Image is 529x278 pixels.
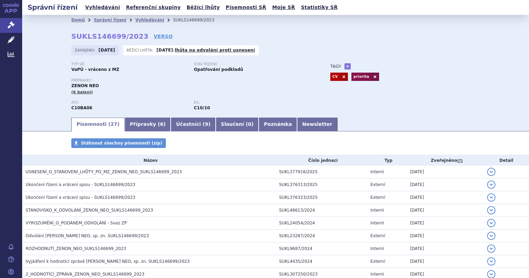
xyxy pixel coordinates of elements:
span: Interní [370,246,384,251]
a: lhůta na odvolání proti usnesení [175,48,255,53]
span: Ukončení řízení a vrácení spisu - SUKLS146699/2023 [26,182,135,187]
p: Typ SŘ: [71,62,187,66]
button: detail [487,193,495,202]
a: priorita [351,73,371,81]
td: SUKL9687/2024 [276,242,367,255]
h3: Tagy [330,62,341,71]
span: Ukončení řízení a vrácení spisu - SUKLS146699/2023 [26,195,135,200]
a: VERSO [154,33,173,40]
li: SUKLS146699/2023 [173,15,223,25]
a: Vyhledávání [83,3,122,12]
strong: ROSUVASTATIN A EZETIMIB [71,105,92,110]
button: detail [487,180,495,189]
button: detail [487,257,495,266]
span: Běžící lhůta: [127,47,155,53]
p: - [156,47,255,53]
td: [DATE] [406,191,484,204]
span: Odvolání ZENON NEO, sp. zn. SUKLS146699/2023 [26,233,149,238]
span: ZENON NEO [71,83,99,88]
a: Domů [71,18,85,22]
a: Běžící lhůty [185,3,222,12]
td: SUKL24054/2024 [276,217,367,230]
a: Sloučení (0) [216,118,259,131]
span: Externí [370,233,385,238]
a: Statistiky SŘ [299,3,340,12]
span: 2_HODNOTÍCÍ_ZPRÁVA_ZENON_NEO_SUKLS146699_2023 [26,272,144,277]
span: USNESENÍ_O_STANOVENÍ_LHŮTY_PO_MZ_ZENON_NEO_SUKLS146699_2023 [26,169,182,174]
span: STANOVISKO_K_ODVOLÁNÍ_ZENON_NEO_SUKLS146699_2023 [26,208,153,213]
td: SUKL4435/2024 [276,255,367,268]
button: detail [487,232,495,240]
td: [DATE] [406,204,484,217]
span: Interní [370,272,384,277]
button: detail [487,219,495,227]
button: detail [487,206,495,214]
a: CV [330,73,340,81]
a: Písemnosti SŘ [224,3,268,12]
button: detail [487,244,495,253]
a: Písemnosti (27) [71,118,125,131]
a: Stáhnout všechny písemnosti (zip) [71,138,166,148]
h2: Správní řízení [22,2,83,12]
strong: Opatřování podkladů [194,67,243,72]
strong: [DATE] [99,48,115,53]
strong: SUKLS146699/2023 [71,32,149,40]
button: detail [487,168,495,176]
th: Zveřejněno [406,155,484,166]
span: Externí [370,259,385,264]
th: Typ [367,155,406,166]
a: Newsletter [297,118,338,131]
span: Interní [370,208,384,213]
span: Interní [370,221,384,225]
span: Externí [370,182,385,187]
td: [DATE] [406,230,484,242]
span: ROZHODNUTÍ_ZENON_NEO_SUKLS146699_2023 [26,246,126,251]
td: SUKL377916/2025 [276,166,367,178]
a: Poznámka [259,118,297,131]
a: Přípravky (6) [125,118,171,131]
span: VYROZUMĚNÍ_O_PODANÉM_ODVOLÁNÍ - Svaz ZP [26,221,127,225]
th: Název [22,155,276,166]
abbr: (?) [457,158,463,163]
span: Interní [370,169,384,174]
p: ATC: [71,101,187,105]
td: SUKL376313/2025 [276,178,367,191]
span: Stáhnout všechny písemnosti (zip) [81,141,162,146]
strong: VaPÚ - vráceno z MZ [71,67,119,72]
a: Moje SŘ [270,3,297,12]
td: SUKL23287/2024 [276,230,367,242]
th: Číslo jednací [276,155,367,166]
span: 9 [205,121,208,127]
a: + [344,63,351,69]
span: 6 [160,121,163,127]
a: Účastníci (9) [171,118,215,131]
span: Zahájeno: [75,47,97,53]
a: Správní řízení [94,18,126,22]
span: Externí [370,195,385,200]
span: 0 [248,121,251,127]
th: Detail [484,155,529,166]
span: Vyjádření k hodnotící zprávě ZENON NEO, sp. zn. SUKLS146699/2023 [26,259,190,264]
td: [DATE] [406,178,484,191]
p: RS: [194,101,310,105]
a: Vyhledávání [135,18,164,22]
p: Přípravky: [71,78,316,83]
td: SUKL48613/2024 [276,204,367,217]
td: [DATE] [406,166,484,178]
p: Stav řízení: [194,62,310,66]
span: (6 balení) [71,90,93,94]
td: [DATE] [406,255,484,268]
span: 27 [110,121,117,127]
td: SUKL376323/2025 [276,191,367,204]
strong: [DATE] [156,48,173,53]
a: Referenční skupiny [124,3,183,12]
td: [DATE] [406,242,484,255]
td: [DATE] [406,217,484,230]
strong: rosuvastatin a ezetimib [194,105,210,110]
